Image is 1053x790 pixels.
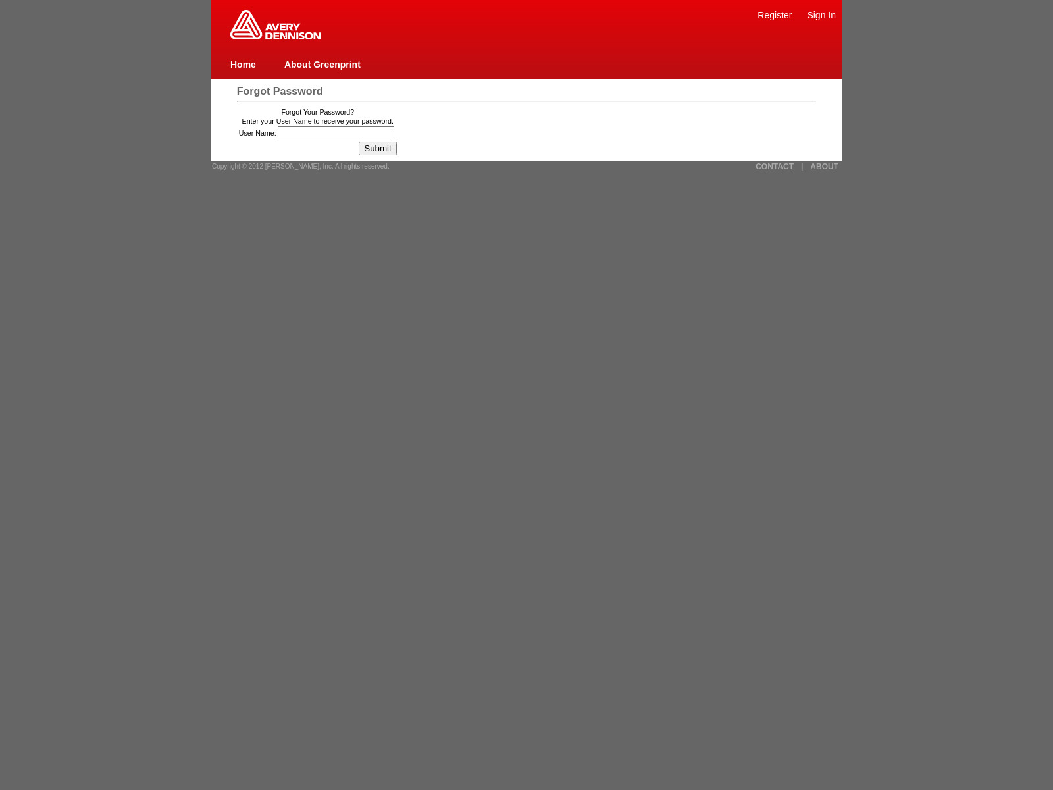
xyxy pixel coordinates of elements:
td: Enter your User Name to receive your password. [239,117,397,125]
span: Forgot Password [237,86,323,97]
a: CONTACT [756,162,794,171]
a: Register [758,10,792,20]
a: ABOUT [810,162,838,171]
a: About Greenprint [284,59,361,70]
span: Copyright © 2012 [PERSON_NAME], Inc. All rights reserved. [212,163,390,170]
a: | [801,162,803,171]
td: Forgot Your Password? [239,108,397,116]
a: Home [230,59,256,70]
input: Submit [359,142,396,155]
label: User Name: [239,129,276,137]
a: Sign In [807,10,836,20]
img: Home [230,10,321,39]
a: Greenprint [230,33,321,41]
